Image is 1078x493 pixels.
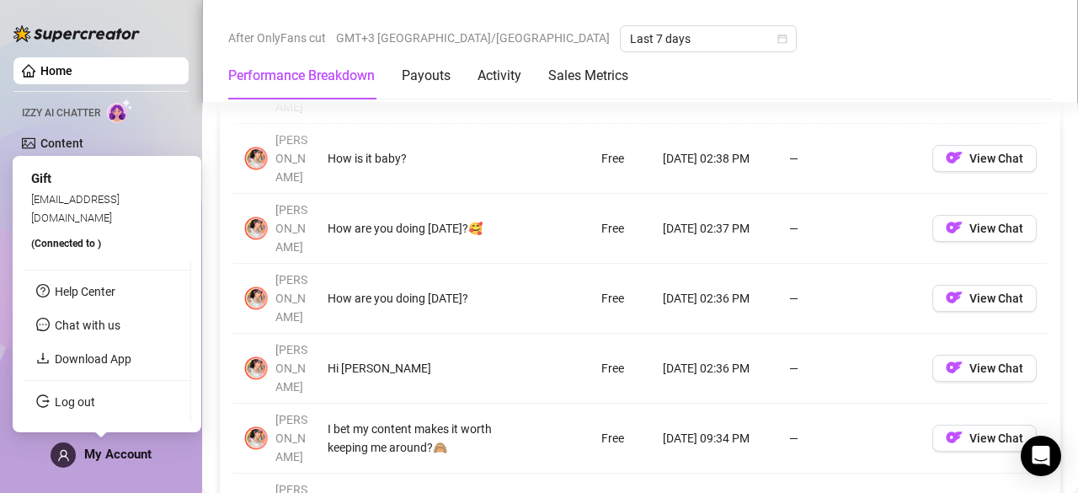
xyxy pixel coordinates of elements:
[55,285,115,298] a: Help Center
[328,149,514,168] div: How is it baby?
[630,26,787,51] span: Last 7 days
[779,404,922,474] td: —
[55,319,120,332] span: Chat with us
[946,359,963,376] img: OF
[946,289,963,306] img: OF
[548,66,628,86] div: Sales Metrics
[275,343,307,394] span: [PERSON_NAME]
[31,171,51,186] span: Gift
[36,318,50,331] span: message
[244,287,268,310] img: 𝖍𝖔𝖑𝖑𝖞
[969,292,1023,305] span: View Chat
[275,63,307,114] span: [PERSON_NAME]
[591,264,653,334] td: Free
[591,404,653,474] td: Free
[779,124,922,194] td: —
[40,64,72,78] a: Home
[336,25,610,51] span: GMT+3 [GEOGRAPHIC_DATA]/[GEOGRAPHIC_DATA]
[969,362,1023,375] span: View Chat
[653,194,779,264] td: [DATE] 02:37 PM
[932,295,1037,308] a: OFView Chat
[653,334,779,404] td: [DATE] 02:36 PM
[591,124,653,194] td: Free
[478,66,521,86] div: Activity
[969,431,1023,445] span: View Chat
[932,145,1037,172] button: OFView Chat
[40,137,83,150] a: Content
[932,215,1037,242] button: OFView Chat
[22,105,100,121] span: Izzy AI Chatter
[107,99,133,123] img: AI Chatter
[969,152,1023,165] span: View Chat
[244,426,268,450] img: 𝖍𝖔𝖑𝖑𝖞
[779,194,922,264] td: —
[932,225,1037,238] a: OFView Chat
[57,449,70,462] span: user
[228,66,375,86] div: Performance Breakdown
[946,149,963,166] img: OF
[244,147,268,170] img: 𝖍𝖔𝖑𝖑𝖞
[591,194,653,264] td: Free
[591,334,653,404] td: Free
[932,425,1037,452] button: OFView Chat
[328,289,514,308] div: How are you doing [DATE]?
[653,404,779,474] td: [DATE] 09:34 PM
[779,264,922,334] td: —
[328,219,514,238] div: How are you doing [DATE]?🥰
[23,389,190,415] li: Log out
[969,222,1023,235] span: View Chat
[275,203,307,254] span: [PERSON_NAME]
[932,285,1037,312] button: OFView Chat
[777,34,787,44] span: calendar
[31,192,120,223] span: [EMAIL_ADDRESS][DOMAIN_NAME]
[244,356,268,380] img: 𝖍𝖔𝖑𝖑𝖞
[1021,436,1061,476] div: Open Intercom Messenger
[31,238,101,249] span: (Connected to )
[275,273,307,324] span: [PERSON_NAME]
[779,334,922,404] td: —
[328,420,514,457] div: I bet my content makes it worth keeping me around?🙈
[932,355,1037,382] button: OFView Chat
[932,155,1037,169] a: OFView Chat
[228,25,326,51] span: After OnlyFans cut
[275,133,307,184] span: [PERSON_NAME]
[244,217,268,240] img: 𝖍𝖔𝖑𝖑𝖞
[275,413,307,464] span: [PERSON_NAME]
[84,447,152,462] span: My Account
[13,25,140,42] img: logo-BBDzfeDw.svg
[402,66,451,86] div: Payouts
[932,435,1037,448] a: OFView Chat
[328,359,514,378] div: Hi [PERSON_NAME]
[946,219,963,236] img: OF
[653,264,779,334] td: [DATE] 02:36 PM
[55,352,131,366] a: Download App
[55,395,95,409] a: Log out
[946,429,963,446] img: OF
[653,124,779,194] td: [DATE] 02:38 PM
[932,365,1037,378] a: OFView Chat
